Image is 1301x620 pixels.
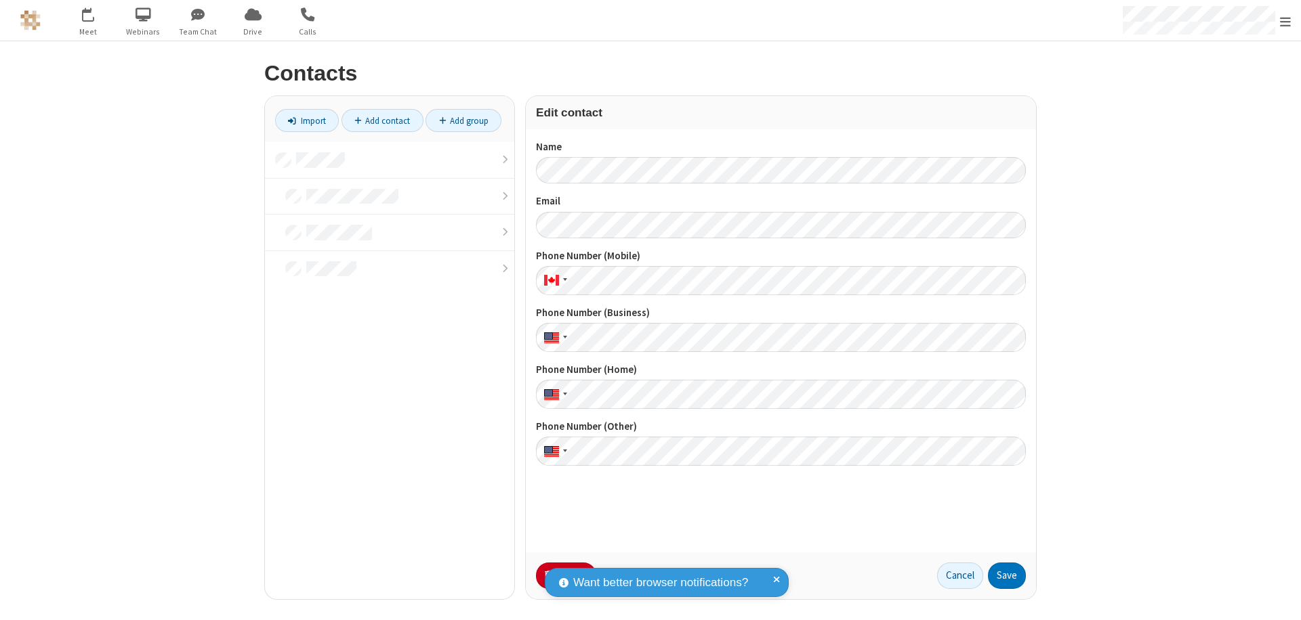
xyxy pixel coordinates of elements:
button: Delete [536,562,596,590]
div: United States: + 1 [536,437,571,466]
label: Name [536,139,1026,155]
img: QA Selenium DO NOT DELETE OR CHANGE [20,10,41,30]
span: Calls [283,26,333,38]
a: Add contact [342,109,424,132]
button: Cancel [937,562,983,590]
span: Team Chat [173,26,224,38]
label: Phone Number (Mobile) [536,248,1026,264]
h3: Edit contact [536,106,1026,119]
div: United States: + 1 [536,323,571,352]
div: United States: + 1 [536,380,571,409]
div: Canada: + 1 [536,266,571,295]
a: Add group [426,109,501,132]
span: Webinars [118,26,169,38]
label: Phone Number (Home) [536,362,1026,378]
label: Phone Number (Business) [536,305,1026,321]
span: Drive [228,26,278,38]
button: Save [988,562,1026,590]
div: 8 [91,7,100,18]
a: Import [275,109,339,132]
span: Meet [63,26,114,38]
label: Phone Number (Other) [536,419,1026,435]
label: Email [536,194,1026,209]
span: Want better browser notifications? [573,574,748,592]
h2: Contacts [264,62,1037,85]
